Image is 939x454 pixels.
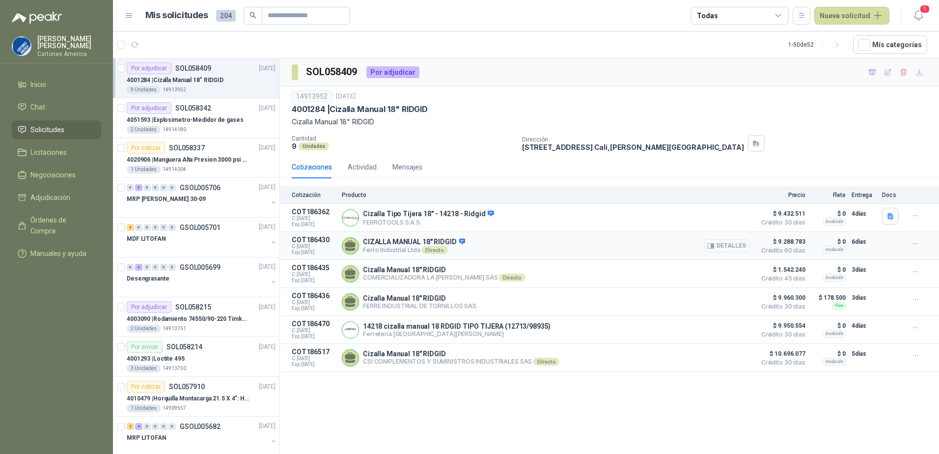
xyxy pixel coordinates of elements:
p: 14914004 [163,166,186,173]
div: Directo [533,358,559,366]
p: Desengrasante [127,275,169,284]
div: 9 Unidades [127,86,161,94]
p: $ 0 [811,236,846,248]
p: MRP [PERSON_NAME] 30-09 [127,195,206,204]
span: Exp: [DATE] [292,250,336,255]
p: COT186436 [292,292,336,300]
span: $ 1.542.240 [756,264,805,276]
a: Negociaciones [12,166,101,184]
a: Por adjudicarSOL058215[DATE] 4003090 |Rodamiento 74550/90-220 Timken BombaVG402 Unidades14913751 [113,297,279,337]
a: Chat [12,98,101,116]
p: 4001293 | Loctite 495 [127,354,185,364]
div: Mensajes [392,162,422,172]
p: COT186470 [292,320,336,328]
p: 14913751 [163,325,186,333]
div: 0 [127,184,134,191]
p: MDF LITOFAN [127,235,166,244]
span: C: [DATE] [292,244,336,250]
div: 0 [152,423,159,430]
span: Solicitudes [30,124,64,135]
button: Nueva solicitud [814,7,889,25]
p: GSOL005706 [180,184,221,191]
p: 14218 cizalla manual 18 RDGID TIPO TIJERA (12713/98935) [363,322,551,330]
img: Company Logo [12,37,31,56]
div: Por adjudicar [127,102,171,114]
p: 4010479 | Horquilla Montacarga 21.5 X 4": Horquilla Telescopica Overall size 2108 x 660 x 324mm [127,394,249,403]
p: $ 0 [811,264,846,276]
h1: Mis solicitudes [145,8,208,23]
div: 0 [127,264,134,271]
span: Inicio [30,79,46,90]
p: FERRE INDUSTRIAL DE TORNILLOS SAS [363,302,476,310]
div: Directo [421,246,447,254]
p: [DATE] [259,303,276,312]
a: 0 3 0 0 0 0 GSOL005706[DATE] MRP [PERSON_NAME] 30-09 [127,182,277,213]
div: 3 [135,184,142,191]
span: Negociaciones [30,170,76,180]
p: [DATE] [259,183,276,193]
a: 0 3 0 0 0 0 GSOL005699[DATE] Desengrasante [127,261,277,293]
span: Crédito 30 días [756,304,805,310]
p: Cantidad [292,135,514,142]
h3: SOL058409 [306,64,359,80]
div: Incluido [823,358,846,366]
p: COT186517 [292,348,336,356]
span: Órdenes de Compra [30,215,92,236]
span: C: [DATE] [292,328,336,334]
span: C: [DATE] [292,216,336,222]
div: Por adjudicar [127,301,171,313]
p: 14913750 [163,365,186,372]
p: CIZALLA MANUAL 18" RIDGID [363,238,465,247]
div: Por adjudicar [366,66,419,78]
div: Por cotizar [127,142,165,154]
div: 2 Unidades [127,325,161,333]
div: 1 - 50 de 52 [788,37,845,53]
p: Docs [882,192,902,199]
div: 0 [143,224,151,231]
p: FERROTOOLS S.A.S. [363,219,494,226]
div: Por cotizar [127,381,165,393]
p: COMERCIALIZADORA LA [PERSON_NAME] SAS [363,274,525,282]
p: $ 0 [811,320,846,332]
div: Unidades [299,142,329,150]
p: COT186430 [292,236,336,244]
p: Cizalla Tipo Tijera 18" - 14218 - Ridgid [363,210,494,219]
div: Incluido [823,246,846,254]
div: 0 [160,224,167,231]
p: $ 0 [811,208,846,220]
img: Logo peakr [12,12,62,24]
p: 5 días [852,348,876,360]
p: 14909557 [163,404,186,412]
span: Manuales y ayuda [30,248,86,259]
div: Todas [697,10,718,21]
p: [DATE] [259,342,276,352]
a: Por adjudicarSOL058342[DATE] 4051593 |Explosimetro-Medidor de gases2 Unidades14914180 [113,98,279,138]
div: 2 [127,423,134,430]
p: MRP LITOFAN [127,434,166,443]
span: Licitaciones [30,147,67,158]
div: 0 [152,224,159,231]
p: $ 178.500 [811,292,846,304]
div: Por adjudicar [127,62,171,74]
p: Cizalla Manual 18" RIDGID [363,350,559,358]
div: 0 [168,224,176,231]
div: Actividad [348,162,377,172]
span: C: [DATE] [292,356,336,362]
span: C: [DATE] [292,300,336,306]
p: Cizalla Manual 18" RIDGID [363,294,476,302]
div: 0 [135,224,142,231]
div: 0 [160,423,167,430]
p: 3 días [852,264,876,276]
div: Incluido [823,218,846,226]
span: Exp: [DATE] [292,334,336,340]
div: Incluido [823,330,846,338]
p: [DATE] [259,104,276,113]
img: Company Logo [342,322,359,338]
div: 3 [127,224,134,231]
p: GSOL005701 [180,224,221,231]
a: Por adjudicarSOL058409[DATE] 4001284 |Cizalla Manual 18" RIDGID9 Unidades14913952 [113,58,279,98]
span: $ 9.950.554 [756,320,805,332]
span: Exp: [DATE] [292,278,336,284]
p: Entrega [852,192,876,199]
span: Crédito 45 días [756,276,805,282]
